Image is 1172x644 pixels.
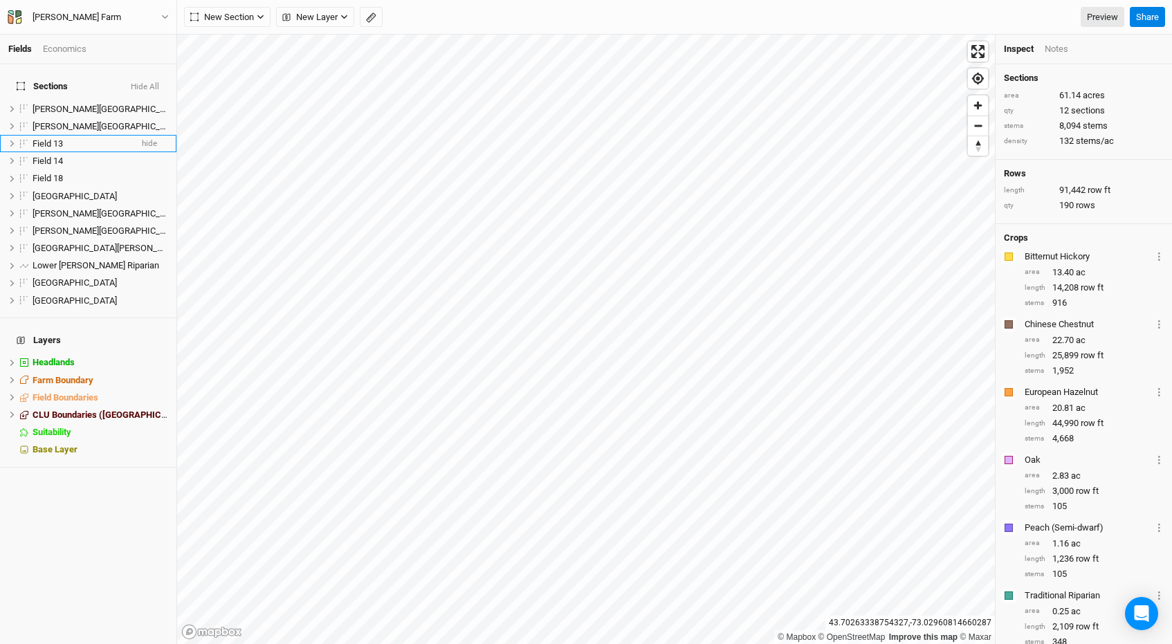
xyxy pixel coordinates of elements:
[282,10,338,24] span: New Layer
[33,226,183,236] span: [PERSON_NAME][GEOGRAPHIC_DATA]
[1004,104,1164,117] div: 12
[1155,587,1164,603] button: Crop Usage
[33,375,93,385] span: Farm Boundary
[33,156,168,167] div: Field 14
[889,632,958,642] a: Improve this map
[1155,316,1164,332] button: Crop Usage
[33,392,168,403] div: Field Boundaries
[1025,589,1152,602] div: Traditional Riparian
[1004,232,1028,243] h4: Crops
[1025,568,1164,580] div: 105
[1025,569,1045,580] div: stems
[177,35,995,644] canvas: Map
[1025,349,1164,362] div: 25,899
[1081,282,1104,294] span: row ft
[818,632,886,642] a: OpenStreetMap
[1025,297,1164,309] div: 916
[33,357,168,368] div: Headlands
[1071,470,1081,482] span: ac
[1076,266,1086,279] span: ac
[1076,485,1099,497] span: row ft
[33,121,183,131] span: [PERSON_NAME][GEOGRAPHIC_DATA]
[1004,91,1052,101] div: area
[1076,553,1099,565] span: row ft
[968,136,988,156] button: Reset bearing to north
[1025,537,1164,550] div: 1.16
[1025,470,1045,481] div: area
[1004,43,1034,55] div: Inspect
[33,410,194,420] span: CLU Boundaries ([GEOGRAPHIC_DATA])
[33,121,168,132] div: Bogue Field East
[1045,43,1068,55] div: Notes
[1004,201,1052,211] div: qty
[1155,452,1164,468] button: Crop Usage
[33,357,75,367] span: Headlands
[33,173,63,183] span: Field 18
[360,7,383,28] button: Shortcut: M
[1004,168,1164,179] h4: Rows
[1025,500,1164,513] div: 105
[1076,402,1086,414] span: ac
[33,10,121,24] div: [PERSON_NAME] Farm
[968,42,988,62] button: Enter fullscreen
[1076,199,1095,212] span: rows
[1155,248,1164,264] button: Crop Usage
[968,68,988,89] button: Find my location
[33,104,168,115] div: Bogue Field
[1076,620,1099,633] span: row ft
[1081,7,1124,28] a: Preview
[1071,605,1081,618] span: ac
[33,260,168,271] div: Lower Bogue Riparian
[1076,334,1086,347] span: ac
[276,7,354,28] button: New Layer
[33,243,168,254] div: Lower Bogue Field
[1025,418,1045,429] div: length
[1155,519,1164,535] button: Crop Usage
[1004,89,1164,102] div: 61.14
[33,104,183,114] span: [PERSON_NAME][GEOGRAPHIC_DATA]
[1083,89,1105,102] span: acres
[960,632,991,642] a: Maxar
[33,444,77,454] span: Base Layer
[181,624,242,640] a: Mapbox logo
[1025,366,1045,376] div: stems
[1076,135,1114,147] span: stems/ac
[1025,282,1164,294] div: 14,208
[33,260,159,270] span: Lower [PERSON_NAME] Riparian
[1025,502,1045,512] div: stems
[1025,486,1045,497] div: length
[1025,267,1045,277] div: area
[33,277,117,288] span: [GEOGRAPHIC_DATA]
[1025,318,1152,331] div: Chinese Chestnut
[1081,349,1104,362] span: row ft
[1025,606,1045,616] div: area
[1025,334,1164,347] div: 22.70
[33,208,168,219] div: Knoll Field North
[1025,485,1164,497] div: 3,000
[1025,298,1045,309] div: stems
[1025,434,1045,444] div: stems
[1155,384,1164,400] button: Crop Usage
[1004,106,1052,116] div: qty
[8,326,168,354] h4: Layers
[1130,7,1165,28] button: Share
[43,43,86,55] div: Economics
[33,138,131,149] div: Field 13
[1025,622,1045,632] div: length
[33,243,183,253] span: [GEOGRAPHIC_DATA][PERSON_NAME]
[1025,386,1152,398] div: European Hazelnut
[1004,121,1052,131] div: stems
[1004,184,1164,196] div: 91,442
[33,444,168,455] div: Base Layer
[33,138,63,149] span: Field 13
[968,116,988,136] button: Zoom out
[130,82,160,92] button: Hide All
[33,427,71,437] span: Suitability
[968,95,988,116] button: Zoom in
[1025,432,1164,445] div: 4,668
[184,7,271,28] button: New Section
